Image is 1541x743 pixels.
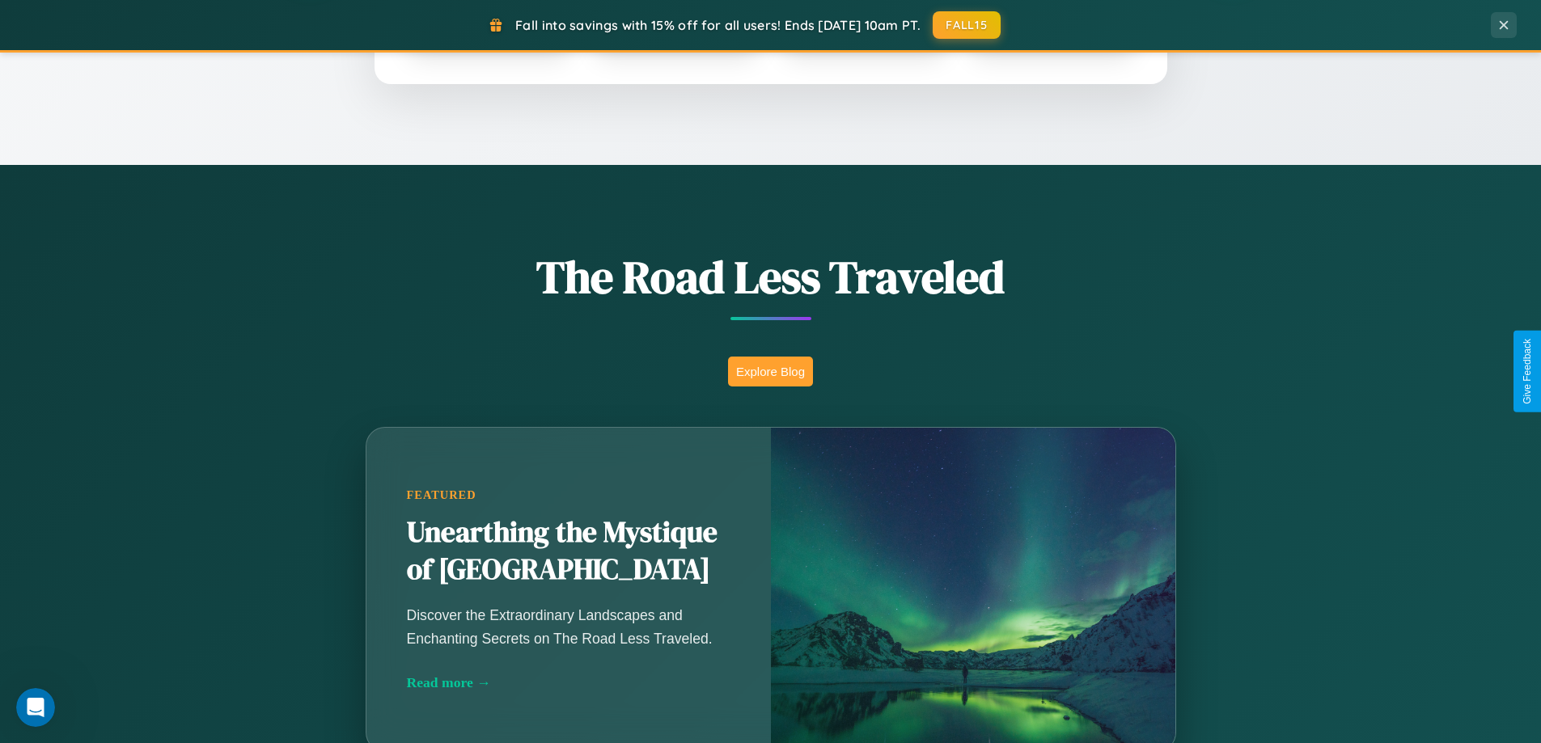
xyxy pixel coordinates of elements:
div: Read more → [407,674,730,691]
p: Discover the Extraordinary Landscapes and Enchanting Secrets on The Road Less Traveled. [407,604,730,649]
div: Featured [407,488,730,502]
h1: The Road Less Traveled [286,246,1256,308]
button: FALL15 [933,11,1001,39]
h2: Unearthing the Mystique of [GEOGRAPHIC_DATA] [407,514,730,589]
button: Explore Blog [728,357,813,386]
span: Fall into savings with 15% off for all users! Ends [DATE] 10am PT. [515,17,921,33]
div: Give Feedback [1522,339,1533,404]
iframe: Intercom live chat [16,688,55,727]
